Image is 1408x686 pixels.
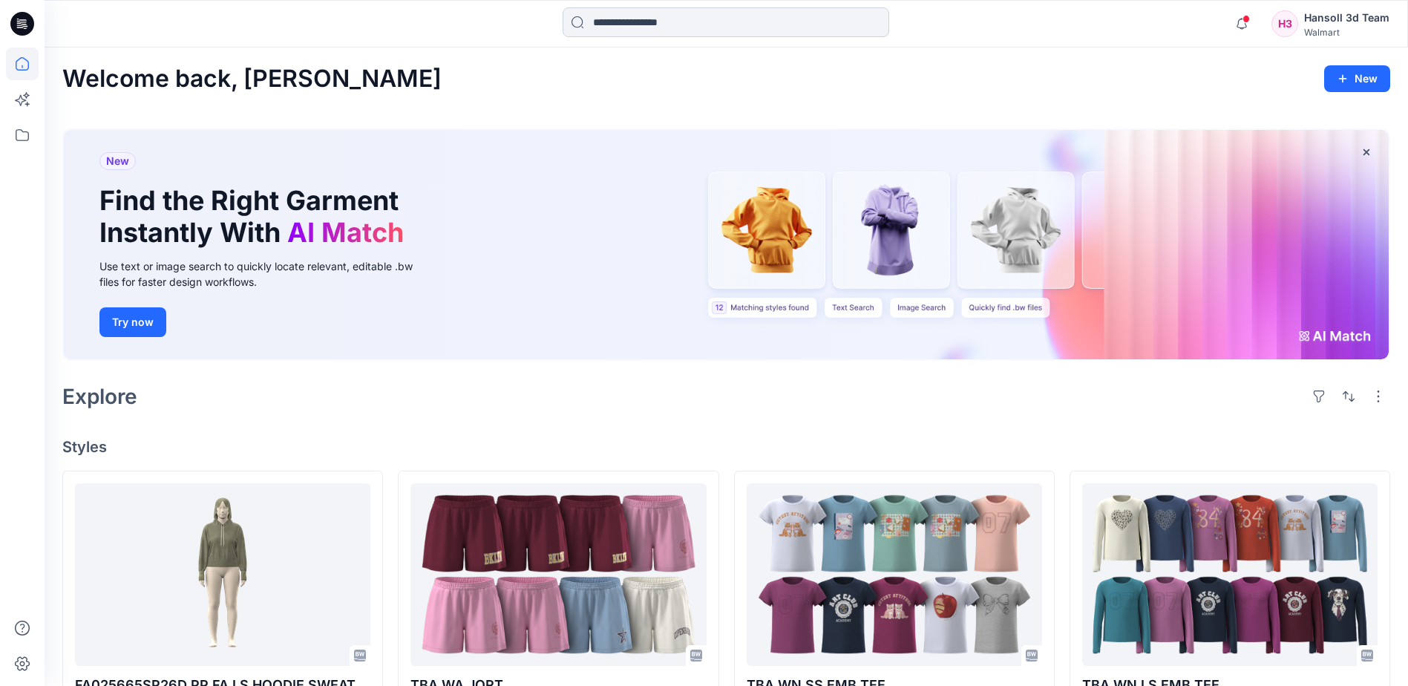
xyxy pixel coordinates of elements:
div: H3 [1271,10,1298,37]
a: TBA WA JORT [410,483,706,665]
div: Use text or image search to quickly locate relevant, editable .bw files for faster design workflows. [99,258,433,290]
a: FA025665SP26D PP FA LS HOODIE SWEATSHIRT [75,483,370,665]
div: Walmart [1304,27,1389,38]
span: AI Match [287,216,404,249]
a: TBA WN LS EMB TEE [1082,483,1378,665]
h2: Explore [62,385,137,408]
a: TBA WN SS EMB TEE [747,483,1042,665]
h4: Styles [62,438,1390,456]
button: New [1324,65,1390,92]
button: Try now [99,307,166,337]
div: Hansoll 3d Team [1304,9,1389,27]
span: New [106,152,129,170]
h1: Find the Right Garment Instantly With [99,185,411,249]
h2: Welcome back, [PERSON_NAME] [62,65,442,93]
